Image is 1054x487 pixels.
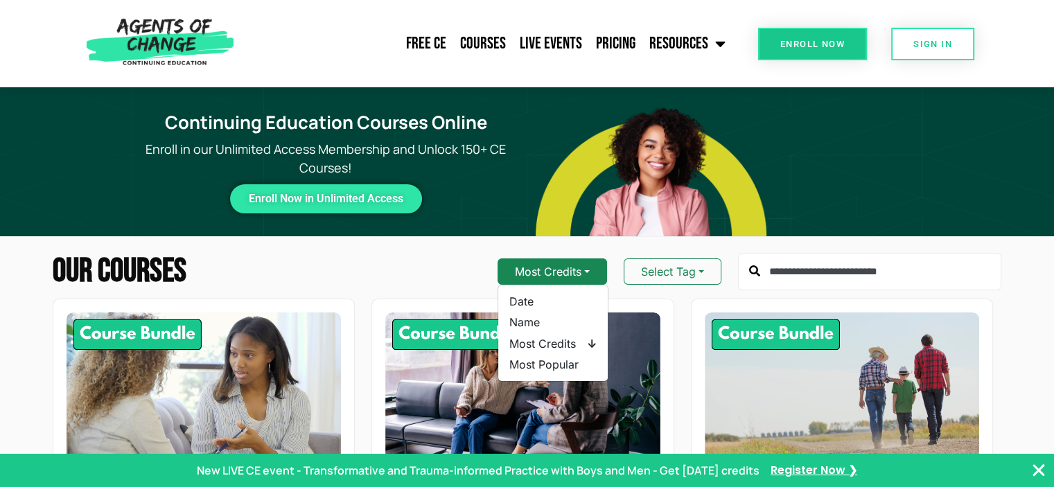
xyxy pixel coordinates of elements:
a: Resources [642,26,732,61]
span: Date [509,294,597,309]
span: Name [509,315,597,330]
img: New Therapist Essentials - 10 Credit CE Bundle [67,312,341,464]
a: Most Credits↓ [498,333,608,354]
button: Most Credits [498,258,607,285]
a: Name [498,312,608,333]
b: ↓ [587,336,597,351]
span: Enroll Now [780,39,845,48]
a: Enroll Now in Unlimited Access [230,184,422,213]
p: New LIVE CE event - Transformative and Trauma-informed Practice with Boys and Men - Get [DATE] cr... [197,462,759,479]
button: Close Banner [1030,462,1047,479]
a: SIGN IN [891,28,974,60]
img: Rural and Underserved Practice - 8 Credit CE Bundle [705,312,979,464]
span: Most Credits [509,336,597,351]
span: Enroll Now in Unlimited Access [249,195,403,202]
a: Courses [453,26,513,61]
h2: Our Courses [53,255,186,288]
img: Leadership and Supervision Skills - 8 Credit CE Bundle [385,312,660,464]
span: SIGN IN [913,39,952,48]
a: Live Events [513,26,589,61]
button: Select Tag [624,258,721,285]
a: Register Now ❯ [771,463,857,478]
span: Most Popular [509,357,597,372]
a: Pricing [589,26,642,61]
a: Enroll Now [758,28,867,60]
a: Most Popular [498,354,608,375]
h1: Continuing Education Courses Online [133,112,518,134]
p: Enroll in our Unlimited Access Membership and Unlock 150+ CE Courses! [125,140,527,177]
nav: Menu [240,26,732,61]
a: Free CE [399,26,453,61]
a: Date [498,291,608,312]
